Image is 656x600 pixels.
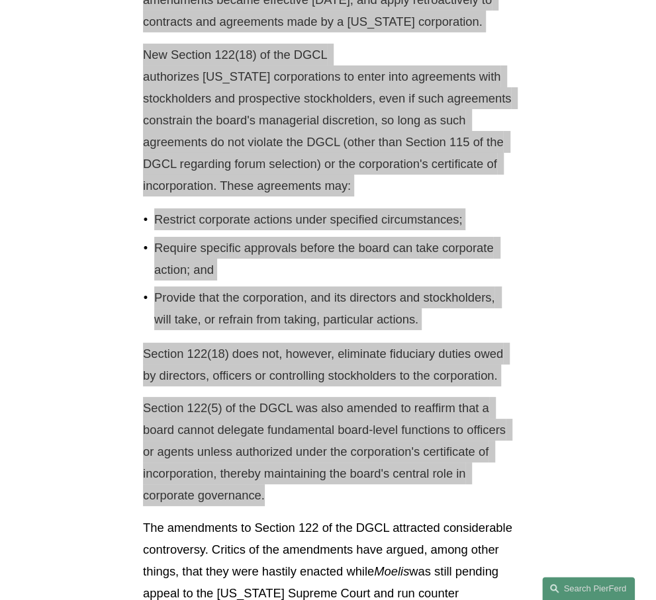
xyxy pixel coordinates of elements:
em: Moelis [374,564,409,578]
p: Provide that the corporation, and its directors and stockholders, will take, or refrain from taki... [154,286,513,330]
a: Search this site [542,577,635,600]
p: Section 122(5) of the DGCL was also amended to reaffirm that a board cannot delegate fundamental ... [143,397,513,506]
p: Restrict corporate actions under specified circumstances; [154,208,513,230]
p: Section 122(18) does not, however, eliminate fiduciary duties owed by directors, officers or cont... [143,343,513,386]
p: New Section 122(18) of the DGCL authorizes [US_STATE] corporations to enter into agreements with ... [143,44,513,197]
p: Require specific approvals before the board can take corporate action; and [154,237,513,280]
